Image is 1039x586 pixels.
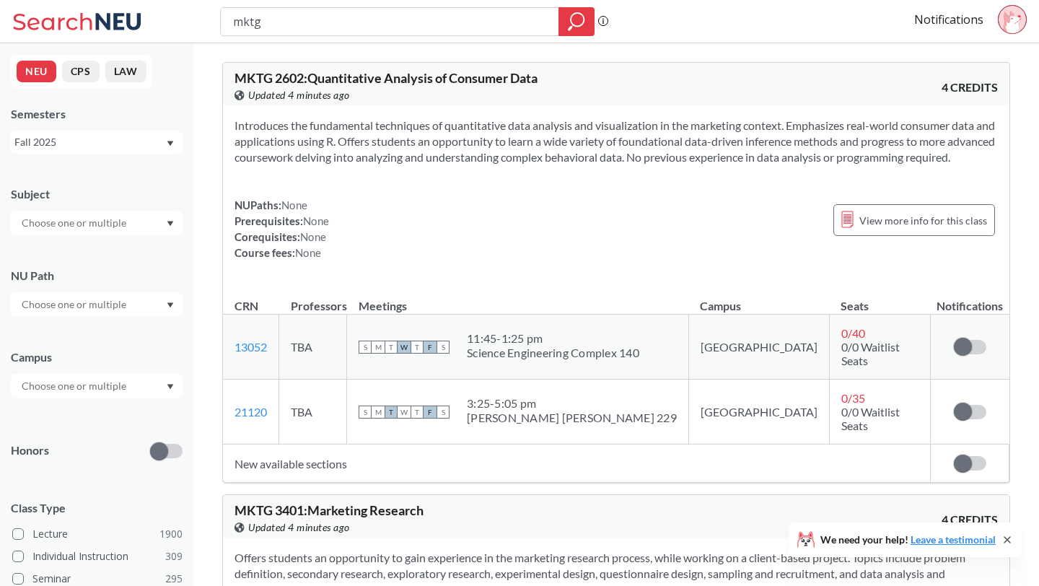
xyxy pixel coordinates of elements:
[234,118,998,165] section: Introduces the fundamental techniques of quantitative data analysis and visualization in the mark...
[234,340,267,354] a: 13052
[359,406,372,419] span: S
[424,341,437,354] span: F
[398,406,411,419] span: W
[279,284,347,315] th: Professors
[942,79,998,95] span: 4 CREDITS
[558,7,595,36] div: magnifying glass
[424,406,437,419] span: F
[11,106,183,122] div: Semesters
[232,9,548,34] input: Class, professor, course number, "phrase"
[234,70,538,86] span: MKTG 2602 : Quantitative Analysis of Consumer Data
[688,284,829,315] th: Campus
[372,406,385,419] span: M
[234,502,424,518] span: MKTG 3401 : Marketing Research
[234,197,329,261] div: NUPaths: Prerequisites: Corequisites: Course fees:
[167,384,174,390] svg: Dropdown arrow
[62,61,100,82] button: CPS
[281,198,307,211] span: None
[167,221,174,227] svg: Dropdown arrow
[303,214,329,227] span: None
[829,284,930,315] th: Seats
[159,526,183,542] span: 1900
[14,296,136,313] input: Choose one or multiple
[248,87,350,103] span: Updated 4 minutes ago
[14,214,136,232] input: Choose one or multiple
[223,445,931,483] td: New available sections
[437,406,450,419] span: S
[12,547,183,566] label: Individual Instruction
[11,211,183,235] div: Dropdown arrow
[11,268,183,284] div: NU Path
[385,341,398,354] span: T
[14,134,165,150] div: Fall 2025
[11,374,183,398] div: Dropdown arrow
[11,349,183,365] div: Campus
[467,331,639,346] div: 11:45 - 1:25 pm
[411,341,424,354] span: T
[347,284,689,315] th: Meetings
[942,512,998,528] span: 4 CREDITS
[279,380,347,445] td: TBA
[300,230,326,243] span: None
[841,405,900,432] span: 0/0 Waitlist Seats
[165,548,183,564] span: 309
[688,315,829,380] td: [GEOGRAPHIC_DATA]
[234,298,258,314] div: CRN
[467,396,677,411] div: 3:25 - 5:05 pm
[17,61,56,82] button: NEU
[234,405,267,419] a: 21120
[568,12,585,32] svg: magnifying glass
[248,520,350,535] span: Updated 4 minutes ago
[11,186,183,202] div: Subject
[411,406,424,419] span: T
[167,302,174,308] svg: Dropdown arrow
[11,131,183,154] div: Fall 2025Dropdown arrow
[11,500,183,516] span: Class Type
[279,315,347,380] td: TBA
[467,346,639,360] div: Science Engineering Complex 140
[437,341,450,354] span: S
[467,411,677,425] div: [PERSON_NAME] [PERSON_NAME] 229
[295,246,321,259] span: None
[372,341,385,354] span: M
[359,341,372,354] span: S
[841,326,865,340] span: 0 / 40
[105,61,146,82] button: LAW
[931,284,1009,315] th: Notifications
[820,535,996,545] span: We need your help!
[911,533,996,546] a: Leave a testimonial
[12,525,183,543] label: Lecture
[688,380,829,445] td: [GEOGRAPHIC_DATA]
[914,12,983,27] a: Notifications
[398,341,411,354] span: W
[841,340,900,367] span: 0/0 Waitlist Seats
[841,391,865,405] span: 0 / 35
[14,377,136,395] input: Choose one or multiple
[167,141,174,146] svg: Dropdown arrow
[11,442,49,459] p: Honors
[385,406,398,419] span: T
[859,211,987,229] span: View more info for this class
[11,292,183,317] div: Dropdown arrow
